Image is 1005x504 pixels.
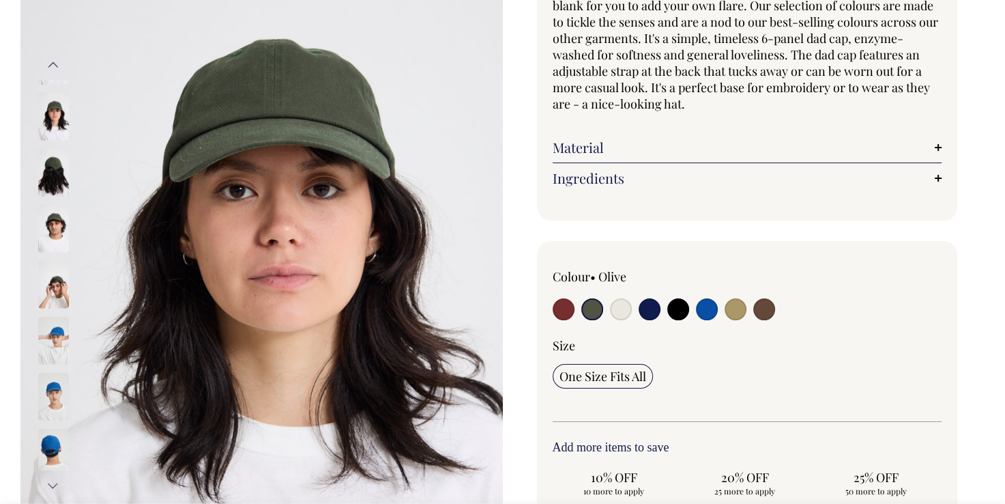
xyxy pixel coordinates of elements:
span: 10% OFF [559,469,669,486]
h6: Add more items to save [553,441,942,455]
div: Size [553,337,942,354]
div: Colour [553,268,708,285]
img: olive [38,148,69,196]
input: One Size Fits All [553,364,653,389]
span: 10 more to apply [559,486,669,496]
span: 25% OFF [821,469,931,486]
img: worker-blue [38,428,69,476]
input: 10% OFF 10 more to apply [553,465,675,501]
span: 50 more to apply [821,486,931,496]
span: 25 more to apply [690,486,800,496]
button: Previous [43,50,63,81]
label: Olive [598,268,626,285]
a: Material [553,139,942,156]
span: 20% OFF [690,469,800,486]
input: 20% OFF 25 more to apply [684,465,806,501]
span: • [590,268,596,285]
img: worker-blue [38,372,69,420]
img: olive [38,204,69,252]
input: 25% OFF 50 more to apply [815,465,937,501]
span: One Size Fits All [559,368,646,384]
a: Ingredients [553,170,942,186]
img: worker-blue [38,316,69,364]
img: olive [38,92,69,140]
button: Next [43,471,63,501]
img: olive [38,260,69,308]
